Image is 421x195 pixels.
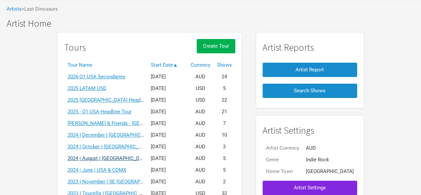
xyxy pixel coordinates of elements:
[203,43,229,49] span: Create Tour
[263,181,357,195] button: Artist Settings
[147,59,187,71] th: Start Date
[147,176,187,188] td: [DATE]
[214,141,235,153] td: 3
[64,42,86,53] h1: Tours
[7,6,22,12] a: Artists
[68,155,185,161] a: 2024 | August | [GEOGRAPHIC_DATA] (Kyoryu Album)
[294,185,326,191] span: Artist Settings
[64,59,147,71] th: Tour Name
[187,129,214,141] td: AUD
[22,7,58,12] span: > Last Dinosaurs
[68,167,126,173] a: 2024 | June | USA & CDMX
[263,63,357,77] button: Artist Report
[214,94,235,106] td: 22
[7,18,421,29] h1: Artist Home
[68,179,164,185] a: 2023 I November I SE [GEOGRAPHIC_DATA]
[68,144,152,150] a: 2024 I October I [GEOGRAPHIC_DATA]
[147,83,187,94] td: [DATE]
[147,141,187,153] td: [DATE]
[263,154,303,166] td: Genre
[187,59,214,71] th: Currency
[263,42,357,53] h1: Artist Reports
[147,129,187,141] td: [DATE]
[303,142,357,154] td: AUD
[68,97,171,103] a: 2025 [GEOGRAPHIC_DATA] Headline Tour USD
[187,94,214,106] td: USD
[214,129,235,141] td: 10
[187,176,214,188] td: AUD
[214,164,235,176] td: 5
[147,94,187,106] td: [DATE]
[263,84,357,98] button: Search Shows
[296,67,324,73] span: Artist Report
[187,83,214,94] td: USD
[214,71,235,83] td: 24
[147,106,187,118] td: [DATE]
[147,118,187,129] td: [DATE]
[303,154,357,166] td: Indie Rock
[197,39,235,59] a: Create Tour
[214,106,235,118] td: 21
[147,71,187,83] td: [DATE]
[187,106,214,118] td: AUD
[147,153,187,164] td: [DATE]
[214,153,235,164] td: 5
[214,59,235,71] th: Shows
[68,74,125,80] a: 2026-Q1 USA Secondaries
[68,85,106,91] a: 2025 LATAM USD
[214,176,235,188] td: 2
[214,83,235,94] td: 5
[187,153,214,164] td: AUD
[68,132,157,138] a: 2024 I December I [GEOGRAPHIC_DATA]
[187,141,214,153] td: AUD
[173,62,178,68] span: ▲
[68,109,131,115] a: 2025 - Q1 USA Headline Tour
[263,166,303,177] td: Home Town
[263,142,303,154] td: Artist Currency
[68,120,201,126] a: [PERSON_NAME] & Friends - [GEOGRAPHIC_DATA]/ EU 2025
[263,59,357,80] a: Artist Report
[197,39,235,53] button: Create Tour
[147,164,187,176] td: [DATE]
[187,118,214,129] td: AUD
[263,80,357,101] a: Search Shows
[303,166,357,177] td: [GEOGRAPHIC_DATA]
[187,71,214,83] td: AUD
[214,118,235,129] td: 7
[263,125,357,136] h1: Artist Settings
[187,164,214,176] td: AUD
[294,88,325,94] span: Search Shows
